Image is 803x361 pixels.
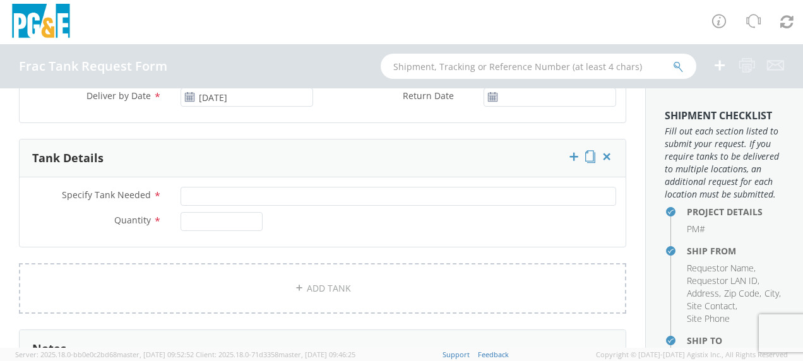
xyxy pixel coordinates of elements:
h4: Frac Tank Request Form [19,59,167,73]
span: Requestor Name [687,262,754,274]
span: Fill out each section listed to submit your request. If you require tanks to be delivered to mult... [665,125,784,201]
span: master, [DATE] 09:46:25 [278,350,355,359]
li: , [687,300,737,312]
img: pge-logo-06675f144f4cfa6a6814.png [9,4,73,41]
span: Quantity [114,214,151,226]
h3: Notes [32,343,66,355]
input: Shipment, Tracking or Reference Number (at least 4 chars) [381,54,696,79]
h3: Tank Details [32,152,104,165]
a: ADD TANK [19,263,626,314]
span: Server: 2025.18.0-bb0e0c2bd68 [15,350,194,359]
h4: Ship From [687,246,784,256]
a: Support [443,350,470,359]
span: Site Contact [687,300,735,312]
span: Zip Code [724,287,759,299]
span: Deliver by Date [86,90,151,102]
li: , [687,275,759,287]
span: Specify Tank Needed [62,189,151,201]
li: , [764,287,781,300]
span: Return Date [403,90,454,102]
span: Requestor LAN ID [687,275,758,287]
span: City [764,287,779,299]
h4: Project Details [687,207,784,216]
span: master, [DATE] 09:52:52 [117,350,194,359]
li: , [687,262,756,275]
span: Client: 2025.18.0-71d3358 [196,350,355,359]
span: Address [687,287,719,299]
span: PM# [687,223,705,235]
h4: Ship To [687,336,784,345]
span: Copyright © [DATE]-[DATE] Agistix Inc., All Rights Reserved [596,350,788,360]
h3: Shipment Checklist [665,110,784,122]
li: , [687,287,721,300]
li: , [724,287,761,300]
span: Site Phone [687,312,730,324]
a: Feedback [478,350,509,359]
